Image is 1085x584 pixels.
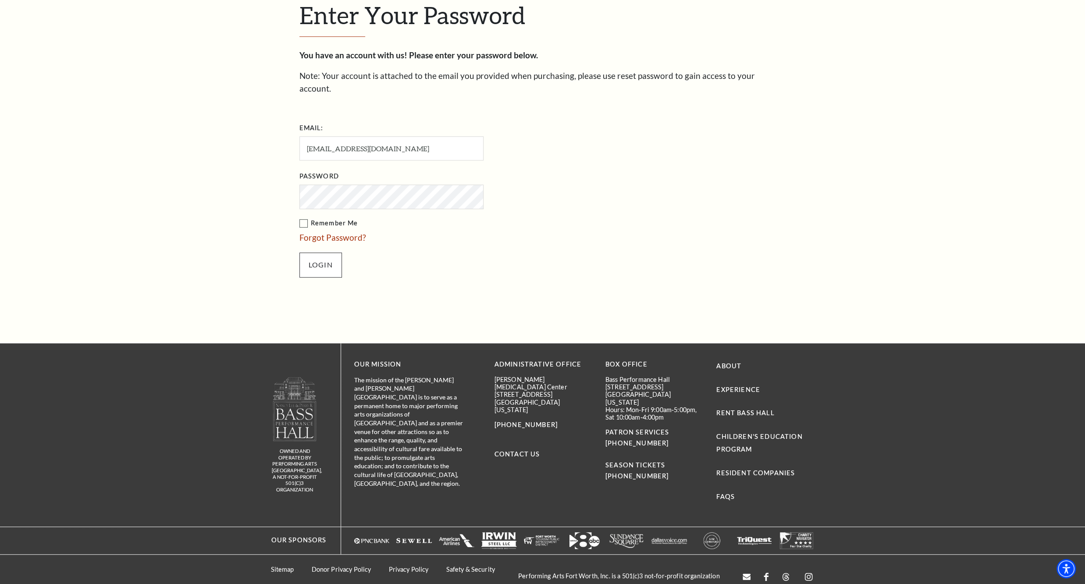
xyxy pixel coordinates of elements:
p: SEASON TICKETS [PHONE_NUMBER] [605,449,703,482]
p: [STREET_ADDRESS] [605,383,703,391]
p: [PHONE_NUMBER] [494,420,592,431]
img: irwinsteel_websitefooter_117x55.png [481,532,517,549]
label: Email: [299,123,324,134]
img: kimcrawford-websitefooter-117x55.png [694,532,729,549]
a: Safety & Security [446,566,494,573]
a: FAQs [716,493,735,500]
img: sewell-revised_117x55.png [396,532,432,549]
a: Donor Privacy Policy [312,566,371,573]
img: sundance117x55.png [609,532,644,549]
label: Remember Me [299,218,571,229]
p: [PERSON_NAME][MEDICAL_DATA] Center [494,376,592,391]
a: Privacy Policy [388,566,428,573]
p: Our Sponsors [263,535,326,546]
p: Performing Arts Fort Worth, Inc. is a 501(c)3 not-for-profit organization [509,572,729,580]
a: Rent Bass Hall [716,409,774,417]
p: Hours: Mon-Fri 9:00am-5:00pm, Sat 10:00am-4:00pm [605,406,703,421]
input: Submit button [299,253,342,277]
a: Children's Education Program [716,433,802,453]
p: The mission of the [PERSON_NAME] and [PERSON_NAME][GEOGRAPHIC_DATA] is to serve as a permanent ho... [354,376,464,488]
a: Sitemap [271,566,294,573]
p: Administrative Office [494,359,592,370]
p: [STREET_ADDRESS] [494,391,592,398]
p: BOX OFFICE [605,359,703,370]
p: Note: Your account is attached to the email you provided when purchasing, please use reset passwo... [299,70,786,95]
a: About [716,362,741,370]
img: charitynavlogo2.png [779,532,815,549]
p: [GEOGRAPHIC_DATA][US_STATE] [494,399,592,414]
strong: You have an account with us! [299,50,407,60]
a: Resident Companies [716,469,795,477]
a: Forgot Password? [299,232,366,242]
p: OUR MISSION [354,359,464,370]
img: wfaa2.png [566,532,602,549]
img: triquest_footer_logo.png [736,532,772,549]
div: Accessibility Menu [1057,559,1076,578]
img: aa_stacked2_117x55.png [439,532,474,549]
input: Required [299,136,484,160]
span: Enter Your Password [299,1,525,29]
img: pncbank_websitefooter_117x55.png [354,532,390,549]
p: [GEOGRAPHIC_DATA][US_STATE] [605,391,703,406]
a: Contact Us [494,450,540,458]
p: owned and operated by Performing Arts [GEOGRAPHIC_DATA], A NOT-FOR-PROFIT 501(C)3 ORGANIZATION [272,448,318,493]
p: PATRON SERVICES [PHONE_NUMBER] [605,427,703,449]
p: Bass Performance Hall [605,376,703,383]
strong: Please enter your password below. [409,50,538,60]
a: Experience [716,386,760,393]
label: Password [299,171,339,182]
img: dallasvoice117x55.png [651,532,687,549]
img: fwtpid-websitefooter-117x55.png [524,532,559,549]
img: logo-footer.png [272,377,317,441]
